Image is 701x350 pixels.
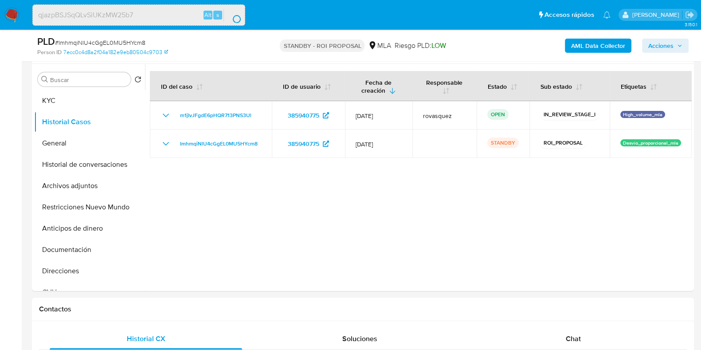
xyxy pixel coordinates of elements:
span: LOW [431,40,446,51]
b: Person ID [37,48,62,56]
span: Chat [566,334,581,344]
button: Restricciones Nuevo Mundo [34,197,145,218]
p: florencia.lera@mercadolibre.com [632,11,682,19]
span: Alt [204,11,211,19]
button: Historial Casos [34,111,145,133]
span: Historial CX [127,334,165,344]
button: Acciones [642,39,689,53]
div: MLA [368,41,391,51]
button: AML Data Collector [565,39,631,53]
input: Buscar [50,76,127,84]
a: Notificaciones [603,11,611,19]
span: Riesgo PLD: [394,41,446,51]
button: search-icon [223,9,242,21]
span: Soluciones [342,334,377,344]
span: # ImhmqiNlU4cGgEL0MU5HYcm8 [55,38,145,47]
h1: Contactos [39,305,687,314]
a: Salir [685,10,694,20]
button: Archivos adjuntos [34,175,145,197]
button: KYC [34,90,145,111]
button: Direcciones [34,260,145,282]
span: Accesos rápidos [544,10,594,20]
span: s [216,11,219,19]
button: Documentación [34,239,145,260]
button: Buscar [41,76,48,83]
b: PLD [37,34,55,48]
p: STANDBY - ROI PROPOSAL [280,39,364,52]
button: Anticipos de dinero [34,218,145,239]
button: CVU [34,282,145,303]
input: Buscar usuario o caso... [33,9,245,21]
button: General [34,133,145,154]
button: Historial de conversaciones [34,154,145,175]
span: Acciones [648,39,674,53]
span: 3.150.1 [684,21,697,28]
b: AML Data Collector [571,39,625,53]
a: 7ecc0c4d8a2f04a182e9eb80504c9703 [63,48,168,56]
button: Volver al orden por defecto [134,76,141,86]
